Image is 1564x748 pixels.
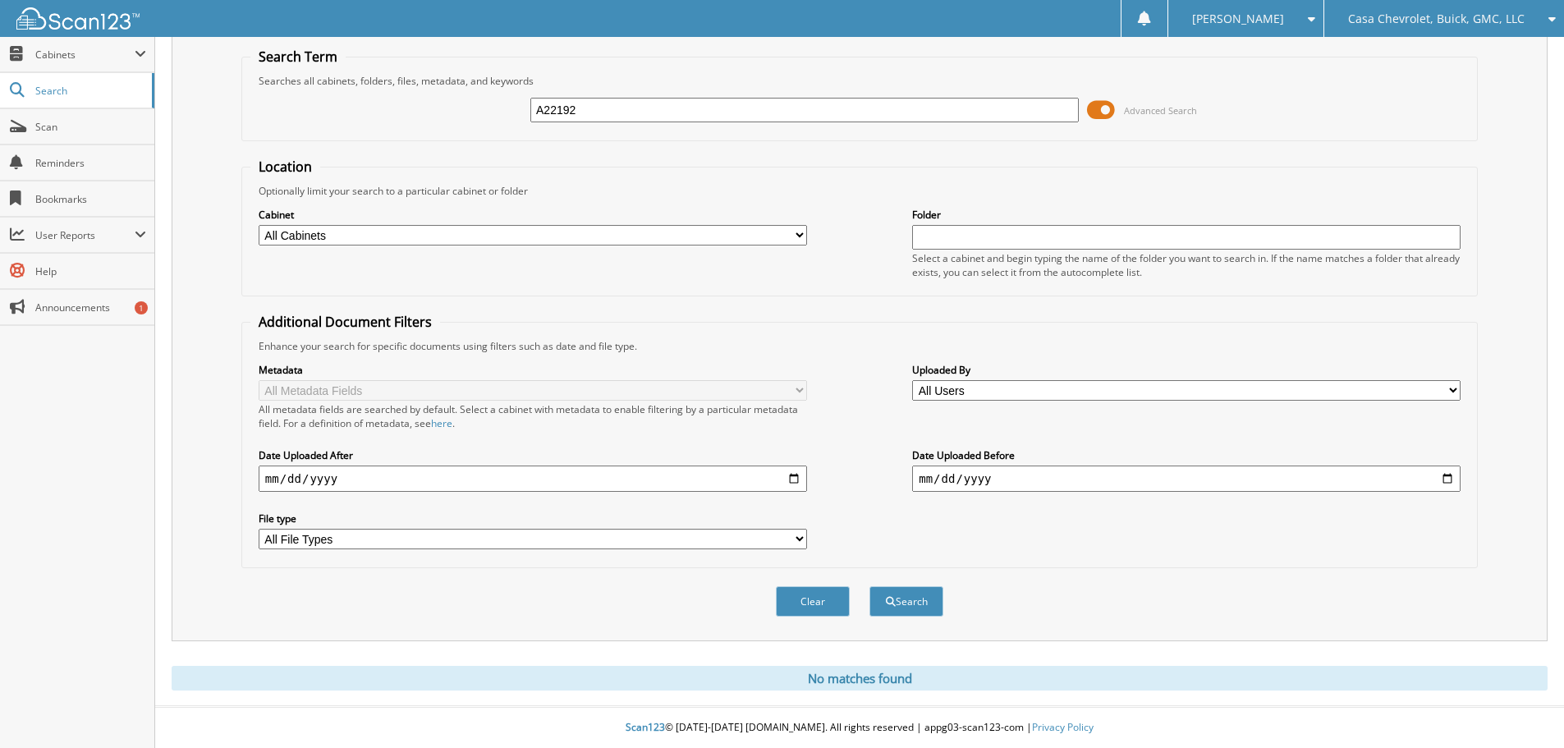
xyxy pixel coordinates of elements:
span: Cabinets [35,48,135,62]
span: Bookmarks [35,192,146,206]
input: end [912,466,1461,492]
div: No matches found [172,666,1548,691]
label: Date Uploaded After [259,448,807,462]
span: Scan123 [626,720,665,734]
span: Advanced Search [1124,104,1197,117]
legend: Location [250,158,320,176]
iframe: Chat Widget [1482,669,1564,748]
input: start [259,466,807,492]
label: Uploaded By [912,363,1461,377]
button: Search [869,586,943,617]
label: Folder [912,208,1461,222]
span: Search [35,84,144,98]
div: Optionally limit your search to a particular cabinet or folder [250,184,1469,198]
label: Date Uploaded Before [912,448,1461,462]
div: 1 [135,301,148,314]
label: Metadata [259,363,807,377]
label: File type [259,512,807,525]
span: Casa Chevrolet, Buick, GMC, LLC [1348,14,1525,24]
span: Announcements [35,301,146,314]
div: © [DATE]-[DATE] [DOMAIN_NAME]. All rights reserved | appg03-scan123-com | [155,708,1564,748]
span: [PERSON_NAME] [1192,14,1284,24]
span: Reminders [35,156,146,170]
div: All metadata fields are searched by default. Select a cabinet with metadata to enable filtering b... [259,402,807,430]
legend: Search Term [250,48,346,66]
div: Select a cabinet and begin typing the name of the folder you want to search in. If the name match... [912,251,1461,279]
label: Cabinet [259,208,807,222]
div: Searches all cabinets, folders, files, metadata, and keywords [250,74,1469,88]
span: Scan [35,120,146,134]
legend: Additional Document Filters [250,313,440,331]
img: scan123-logo-white.svg [16,7,140,30]
a: here [431,416,452,430]
a: Privacy Policy [1032,720,1094,734]
button: Clear [776,586,850,617]
span: Help [35,264,146,278]
div: Enhance your search for specific documents using filters such as date and file type. [250,339,1469,353]
span: User Reports [35,228,135,242]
